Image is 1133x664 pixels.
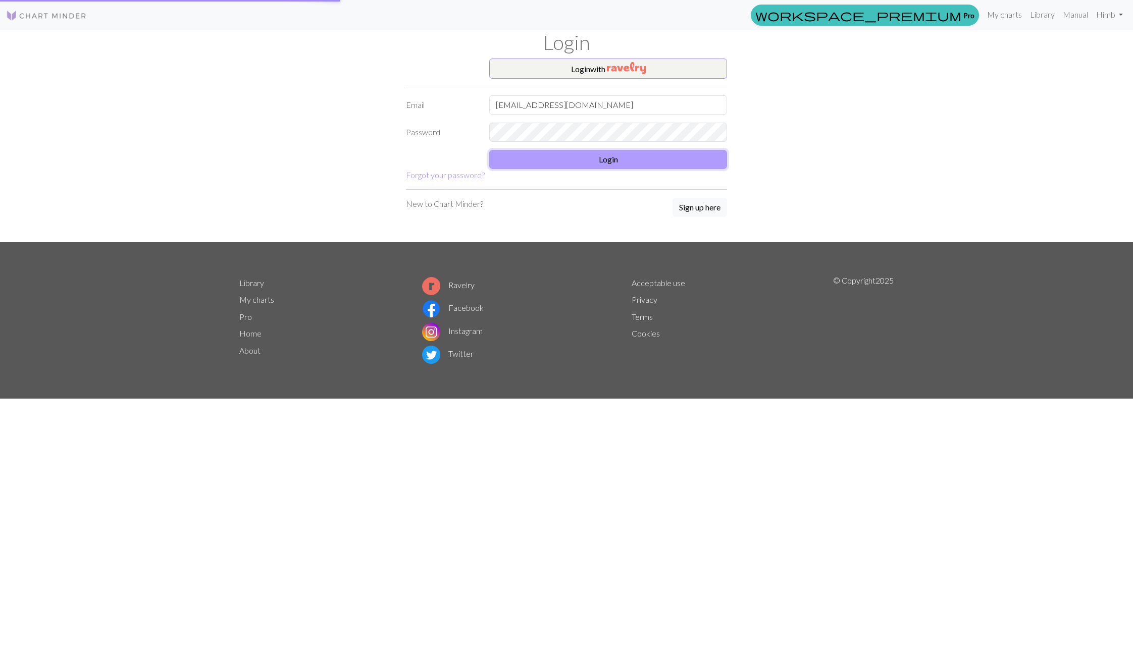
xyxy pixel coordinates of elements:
a: Pro [239,312,252,321]
h1: Login [233,30,900,54]
p: © Copyright 2025 [833,274,894,366]
img: Ravelry logo [422,277,440,295]
a: My charts [983,5,1026,25]
a: About [239,346,261,355]
img: Twitter logo [422,346,440,364]
a: Twitter [422,349,474,358]
p: New to Chart Minder? [406,198,483,210]
a: Forgot your password? [406,170,485,180]
a: Manual [1059,5,1092,25]
label: Password [400,123,483,142]
a: Home [239,328,262,338]
img: Logo [6,10,87,22]
a: Privacy [632,295,657,304]
a: Terms [632,312,653,321]
label: Email [400,95,483,115]
button: Loginwith [489,59,727,79]
a: Pro [751,5,979,26]
a: Library [1026,5,1059,25]
a: Facebook [422,303,484,312]
button: Sign up here [673,198,727,217]
button: Login [489,150,727,169]
a: Himb [1092,5,1127,25]
img: Instagram logo [422,323,440,341]
span: workspace_premium [755,8,961,22]
a: Ravelry [422,280,475,290]
a: Sign up here [673,198,727,218]
img: Ravelry [607,62,646,74]
a: Cookies [632,328,660,338]
a: Library [239,278,264,288]
a: My charts [239,295,274,304]
img: Facebook logo [422,300,440,318]
a: Instagram [422,326,483,336]
a: Acceptable use [632,278,685,288]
